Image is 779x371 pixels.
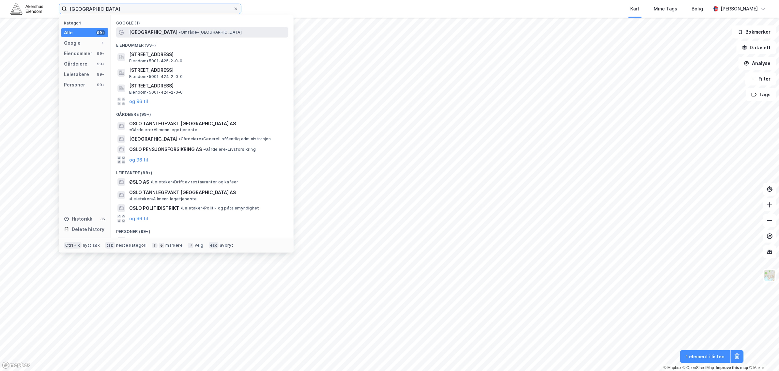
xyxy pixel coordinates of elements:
span: [GEOGRAPHIC_DATA] [129,135,177,143]
div: Personer (99+) [111,224,294,236]
span: • [150,179,152,184]
div: Leietakere (99+) [111,165,294,177]
div: Gårdeiere [64,60,87,68]
span: Eiendom • 5001-424-2-0-0 [129,74,183,79]
div: Alle [64,29,73,37]
span: • [179,136,181,141]
span: Gårdeiere • Allmenn legetjeneste [129,127,197,132]
span: [STREET_ADDRESS] [129,51,286,58]
button: Filter [745,72,776,85]
span: • [180,206,182,210]
span: [STREET_ADDRESS] [129,66,286,74]
div: Ctrl + k [64,242,82,249]
button: og 96 til [129,98,148,105]
button: Tags [746,88,776,101]
div: markere [166,243,183,248]
div: avbryt [220,243,233,248]
div: Bolig [692,5,703,13]
a: Mapbox homepage [2,362,31,369]
div: neste kategori [116,243,147,248]
input: Søk på adresse, matrikkel, gårdeiere, leietakere eller personer [67,4,233,14]
button: Analyse [739,57,776,70]
div: 99+ [96,72,105,77]
button: og 96 til [129,215,148,223]
div: Mine Tags [654,5,678,13]
div: 35 [100,216,105,222]
span: Leietaker • Allmenn legetjeneste [129,196,197,202]
button: 1 element i listen [680,350,730,363]
div: 99+ [96,61,105,67]
a: Improve this map [716,365,748,370]
div: [PERSON_NAME] [721,5,758,13]
button: og 96 til [129,156,148,164]
span: [STREET_ADDRESS] [129,82,286,90]
span: Gårdeiere • Livsforsikring [203,147,256,152]
span: Område • [GEOGRAPHIC_DATA] [179,30,242,35]
div: Eiendommer (99+) [111,38,294,49]
div: Gårdeiere (99+) [111,107,294,118]
button: Bokmerker [732,25,776,39]
a: Mapbox [664,365,681,370]
div: Kategori [64,21,108,25]
a: OpenStreetMap [683,365,714,370]
span: • [129,196,131,201]
div: 99+ [96,51,105,56]
span: OSLO POLITIDISTRIKT [129,204,179,212]
div: Eiendommer [64,50,92,57]
div: Google [64,39,81,47]
span: Gårdeiere • Generell offentlig administrasjon [179,136,271,142]
span: [GEOGRAPHIC_DATA] [129,28,177,36]
span: ØSLO AS [129,178,149,186]
span: Leietaker • Drift av restauranter og kafeer [150,179,238,185]
span: Eiendom • 5001-425-2-0-0 [129,58,182,64]
div: Delete history [72,225,104,233]
span: • [129,127,131,132]
div: 1 [100,40,105,46]
div: Kontrollprogram for chat [746,340,779,371]
div: Leietakere [64,70,89,78]
span: OSLO PENSJONSFORSIKRING AS [129,146,202,153]
div: nytt søk [83,243,100,248]
div: 99+ [96,30,105,35]
img: Z [764,269,776,282]
div: velg [195,243,204,248]
span: Eiendom • 5001-424-2-0-0 [129,90,183,95]
span: OSLO TANNLEGEVAKT [GEOGRAPHIC_DATA] AS [129,189,236,196]
div: tab [105,242,115,249]
img: akershus-eiendom-logo.9091f326c980b4bce74ccdd9f866810c.svg [10,3,43,14]
div: Historikk [64,215,92,223]
div: esc [209,242,219,249]
div: Personer [64,81,85,89]
span: Leietaker • Politi- og påtalemyndighet [180,206,259,211]
span: KETTY [GEOGRAPHIC_DATA] [129,237,194,245]
div: 99+ [96,82,105,87]
div: Google (1) [111,15,294,27]
div: Kart [631,5,640,13]
button: Datasett [737,41,776,54]
iframe: Chat Widget [746,340,779,371]
span: • [179,30,181,35]
span: • [203,147,205,152]
span: OSLO TANNLEGEVAKT [GEOGRAPHIC_DATA] AS [129,120,236,128]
